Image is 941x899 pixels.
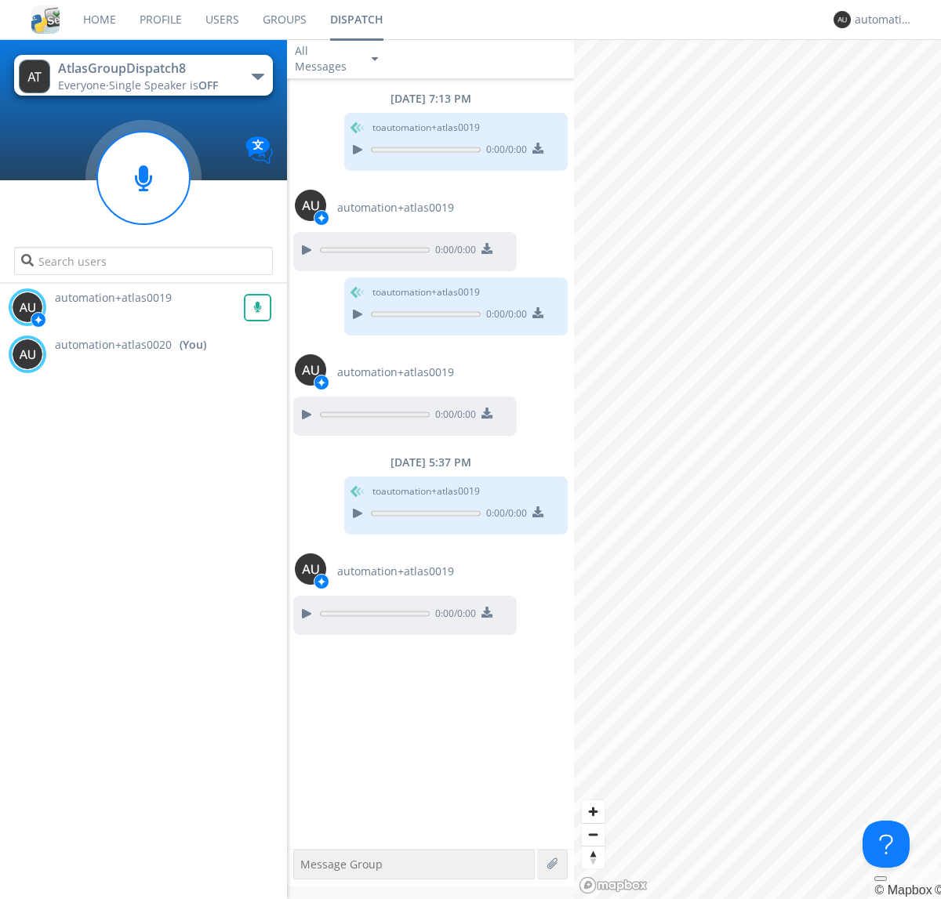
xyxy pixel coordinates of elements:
[532,506,543,517] img: download media button
[863,821,910,868] iframe: Toggle Customer Support
[532,307,543,318] img: download media button
[14,247,272,275] input: Search users
[481,143,527,160] span: 0:00 / 0:00
[295,43,358,74] div: All Messages
[295,190,326,221] img: 373638.png
[295,553,326,585] img: 373638.png
[55,337,172,353] span: automation+atlas0020
[58,78,234,93] div: Everyone ·
[58,60,234,78] div: AtlasGroupDispatch8
[582,824,605,846] span: Zoom out
[481,607,492,618] img: download media button
[287,91,574,107] div: [DATE] 7:13 PM
[180,337,206,353] div: (You)
[337,364,454,380] span: automation+atlas0019
[19,60,50,93] img: 373638.png
[31,5,60,34] img: cddb5a64eb264b2086981ab96f4c1ba7
[372,57,378,61] img: caret-down-sm.svg
[12,292,43,323] img: 373638.png
[14,55,272,96] button: AtlasGroupDispatch8Everyone·Single Speaker isOFF
[582,846,605,868] span: Reset bearing to north
[55,290,172,305] span: automation+atlas0019
[287,455,574,470] div: [DATE] 5:37 PM
[372,121,480,135] span: to automation+atlas0019
[481,408,492,419] img: download media button
[481,506,527,524] span: 0:00 / 0:00
[372,285,480,299] span: to automation+atlas0019
[579,876,648,894] a: Mapbox logo
[430,243,476,260] span: 0:00 / 0:00
[198,78,218,92] span: OFF
[532,143,543,154] img: download media button
[582,800,605,823] button: Zoom in
[481,307,527,324] span: 0:00 / 0:00
[12,339,43,370] img: 373638.png
[109,78,218,92] span: Single Speaker is
[874,883,932,897] a: Mapbox
[430,607,476,624] span: 0:00 / 0:00
[372,484,480,498] span: to automation+atlas0019
[481,243,492,254] img: download media button
[337,200,454,216] span: automation+atlas0019
[582,846,605,868] button: Reset bearing to north
[582,823,605,846] button: Zoom out
[834,11,851,28] img: 373638.png
[245,136,273,164] img: Translation enabled
[855,12,914,27] div: automation+atlas0020
[295,354,326,386] img: 373638.png
[337,564,454,579] span: automation+atlas0019
[874,876,887,881] button: Toggle attribution
[430,408,476,425] span: 0:00 / 0:00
